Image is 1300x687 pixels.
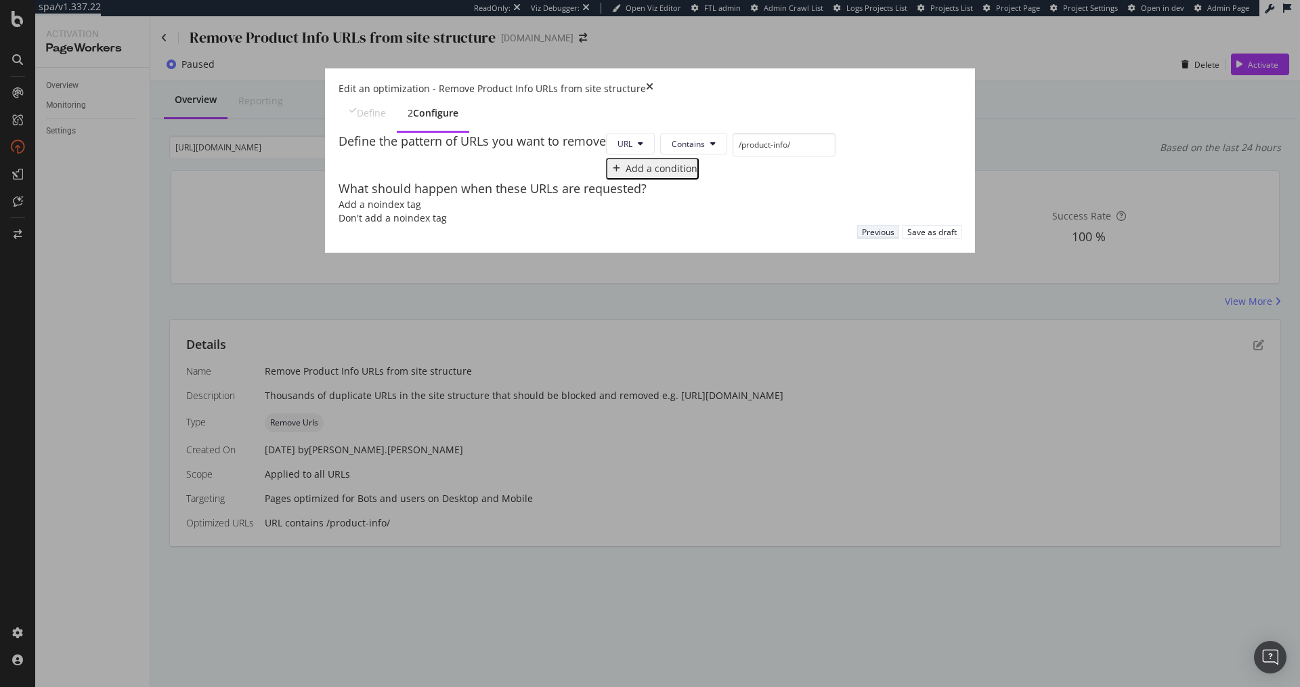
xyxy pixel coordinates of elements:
[339,82,646,96] div: Edit an optimization - Remove Product Info URLs from site structure
[339,198,421,211] div: Add a noindex tag
[339,198,961,211] div: Add a noindex tag
[903,225,961,239] button: Save as draft
[617,138,632,150] span: URL
[660,133,727,154] button: Contains
[325,68,975,253] div: modal
[339,133,606,180] div: Define the pattern of URLs you want to remove
[339,211,447,225] div: Don't add a noindex tag
[339,211,961,225] div: Don't add a noindex tag
[862,226,894,238] div: Previous
[672,138,705,150] span: Contains
[339,180,961,198] div: What should happen when these URLs are requested?
[357,106,386,122] div: Define
[606,158,699,180] button: Add a condition
[857,225,899,239] button: Previous
[413,106,458,120] div: Configure
[907,226,957,238] div: Save as draft
[626,163,697,174] div: Add a condition
[1254,641,1286,673] div: Open Intercom Messenger
[606,133,655,154] button: URL
[408,106,413,120] div: 2
[646,82,653,96] div: times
